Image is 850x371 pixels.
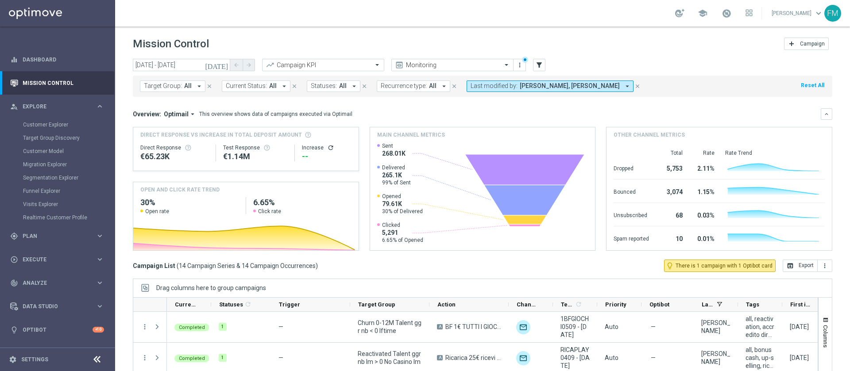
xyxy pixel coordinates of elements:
div: Analyze [10,279,96,287]
div: Spam reported [614,231,649,245]
div: 1 [219,354,227,362]
button: Statuses: All arrow_drop_down [307,80,360,92]
a: Mission Control [23,71,104,95]
h4: OPEN AND CLICK RATE TREND [140,186,220,194]
span: Analyze [23,280,96,286]
a: Funnel Explorer [23,187,92,195]
span: RICAPLAY0409 - 2025-09-04 [560,346,590,370]
button: more_vert [141,354,149,362]
button: more_vert [818,260,832,272]
span: 30% of Delivered [382,208,423,215]
button: more_vert [515,60,524,70]
button: filter_alt [533,59,545,71]
span: Drag columns here to group campaigns [156,284,266,291]
i: arrow_drop_down [350,82,358,90]
span: 1BFGIOCHI0509 - 2025-09-05 [560,315,590,339]
i: refresh [575,301,582,308]
span: 6.65% of Opened [382,237,423,244]
div: 0.01% [693,231,715,245]
i: settings [9,356,17,363]
i: lightbulb [10,326,18,334]
span: Statuses [219,301,243,308]
div: Increase [302,144,351,151]
div: Funnel Explorer [23,184,114,198]
ng-select: Monitoring [391,59,514,71]
div: Segmentation Explorer [23,171,114,184]
span: Current Status [175,301,196,308]
i: open_in_browser [787,262,794,269]
i: arrow_drop_down [623,82,631,90]
i: add [788,40,795,47]
span: Delivered [382,164,411,171]
button: lightbulb_outline There is 1 campaign with 1 Optibot card [664,260,776,272]
div: 04 Sep 2025, Thursday [790,354,809,362]
i: more_vert [141,323,149,331]
div: 0.03% [693,207,715,222]
button: Data Studio keyboard_arrow_right [10,303,104,310]
div: 68 [660,207,683,222]
span: Auto [605,354,618,361]
div: Rate [693,149,715,157]
span: ( [177,262,179,270]
button: arrow_back [230,59,243,71]
i: keyboard_arrow_right [96,279,104,287]
div: Visits Explorer [23,198,114,211]
span: all, bonus cash, up-selling, ricarica, talent + expert [746,346,775,370]
i: [DATE] [205,61,229,69]
div: Direct Response [140,144,209,151]
span: Calculate column [243,299,251,309]
div: Data Studio [10,302,96,310]
div: This overview shows data of campaigns executed via Optimail [199,110,352,118]
i: person_search [10,103,18,111]
span: school [698,8,707,18]
div: 2.11% [693,161,715,175]
span: Auto [605,323,618,330]
span: Calculate column [574,299,582,309]
span: Explore [23,104,96,109]
h4: Other channel metrics [614,131,685,139]
i: track_changes [10,279,18,287]
span: 14 Campaign Series & 14 Campaign Occurrences [179,262,316,270]
button: Reset All [800,80,825,90]
button: close [290,81,298,91]
i: keyboard_arrow_right [96,302,104,310]
i: preview [395,61,404,69]
h3: Overview: [133,110,161,118]
i: close [206,83,212,89]
div: Unsubscribed [614,207,649,222]
div: Row Groups [156,284,266,291]
button: Optimail arrow_drop_down [161,110,199,118]
button: close [634,81,641,91]
button: lightbulb Optibot +10 [10,326,104,333]
a: Realtime Customer Profile [23,214,92,221]
span: all, reactivation, accredito diretto, bonus free, talent + expert [746,315,775,339]
span: Churn 0-12M Talent ggr nb < 0 lftime [358,319,422,335]
div: There are unsaved changes [522,57,528,63]
i: refresh [244,301,251,308]
span: 268.01K [382,149,406,157]
a: Migration Explorer [23,161,92,168]
span: Ricarica 25€ ricevi 5€ tutti i giochi, ricarica 40€ ricevi 10€, ricarica 60€ ricevi 15€ [445,354,501,362]
span: First in Range [790,301,811,308]
div: equalizer Dashboard [10,56,104,63]
div: Total [660,149,683,157]
span: — [651,323,656,331]
span: BF 1€ TUTTI I GIOCHI [445,323,501,331]
button: arrow_forward [243,59,255,71]
div: Plan [10,232,96,240]
div: Paolo Martiradonna [701,350,730,366]
span: keyboard_arrow_down [814,8,823,18]
a: Visits Explorer [23,201,92,208]
span: — [278,354,283,361]
i: more_vert [516,61,523,69]
span: Campaign [800,41,825,47]
span: Execute [23,257,96,262]
a: Customer Model [23,148,92,155]
button: gps_fixed Plan keyboard_arrow_right [10,233,104,240]
i: keyboard_arrow_right [96,255,104,264]
span: All [429,82,437,90]
div: Customer Explorer [23,118,114,131]
div: Test Response [223,144,287,151]
span: Sent [382,142,406,149]
span: Channel [517,301,538,308]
